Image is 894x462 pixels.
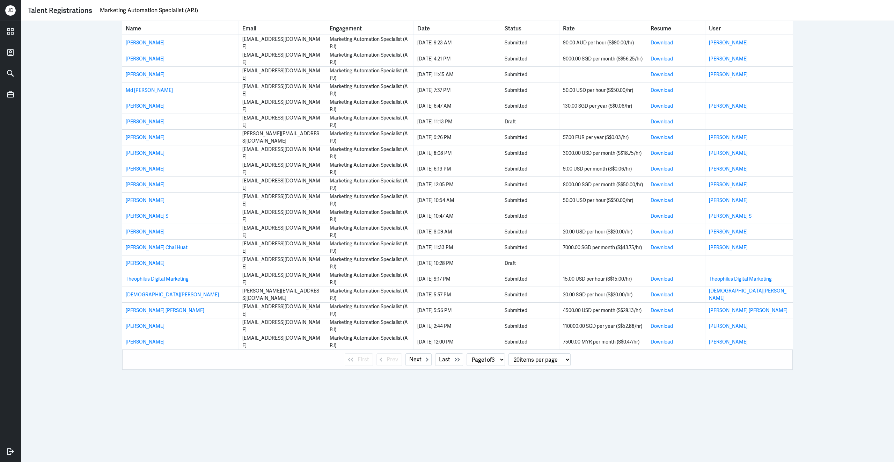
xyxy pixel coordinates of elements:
td: Engagement [326,208,413,224]
a: Download [651,118,673,125]
div: 20.00 SGD per hour (S$20.00/hr) [563,291,643,298]
td: User [705,287,793,302]
td: Status [501,240,559,255]
div: 7000.00 SGD per month (S$43.75/hr) [563,244,643,251]
td: Status [501,82,559,98]
td: Resume [647,271,705,287]
div: [DATE] 8:08 PM [417,150,497,157]
div: [DATE] 9:26 PM [417,134,497,141]
td: Date [414,98,501,114]
a: [PERSON_NAME] S [709,213,752,219]
div: 3000.00 USD per month (S$18.75/hr) [563,150,643,157]
a: [PERSON_NAME] [709,56,748,62]
td: Date [414,161,501,176]
td: Engagement [326,114,413,129]
div: Marketing Automation Specialist (APJ) [330,224,410,239]
td: Date [414,114,501,129]
a: Download [651,39,673,46]
div: [EMAIL_ADDRESS][DOMAIN_NAME] [242,51,322,66]
div: [EMAIL_ADDRESS][DOMAIN_NAME] [242,224,322,239]
td: Email [239,35,326,51]
td: Name [122,114,239,129]
td: Date [414,287,501,302]
td: Rate [559,145,647,161]
td: Name [122,98,239,114]
td: Date [414,240,501,255]
td: Name [122,35,239,51]
td: Status [501,208,559,224]
a: Theophilus Digital Marketing [709,276,772,282]
a: Md [PERSON_NAME] [126,87,173,93]
a: [PERSON_NAME] [126,339,164,345]
div: Marketing Automation Specialist (APJ) [330,36,410,50]
td: Date [414,193,501,208]
div: Submitted [505,71,556,78]
td: Resume [647,51,705,66]
div: Marketing Automation Specialist (APJ) [330,209,410,223]
td: Date [414,177,501,192]
a: Download [651,213,673,219]
td: Rate [559,240,647,255]
td: Engagement [326,82,413,98]
td: Date [414,145,501,161]
td: Email [239,98,326,114]
td: Status [501,303,559,318]
button: Last [435,353,463,366]
td: Date [414,35,501,51]
div: [DATE] 9:23 AM [417,39,497,46]
div: [EMAIL_ADDRESS][DOMAIN_NAME] [242,272,322,286]
div: 9.00 USD per month (S$0.06/hr) [563,165,643,173]
a: [DEMOGRAPHIC_DATA][PERSON_NAME] [709,288,786,301]
td: Rate [559,130,647,145]
td: Email [239,193,326,208]
td: Engagement [326,98,413,114]
td: Rate [559,98,647,114]
a: [PERSON_NAME] [126,39,164,46]
td: Email [239,161,326,176]
div: 15.00 USD per hour (S$15.00/hr) [563,275,643,283]
a: [PERSON_NAME] [709,244,748,251]
a: [PERSON_NAME] [PERSON_NAME] [709,307,787,313]
td: Rate [559,193,647,208]
th: Toggle SortBy [559,21,647,35]
td: Resume [647,82,705,98]
td: User [705,145,793,161]
th: Toggle SortBy [414,21,501,35]
td: Date [414,255,501,271]
td: Email [239,287,326,302]
a: [PERSON_NAME] [126,166,164,172]
td: Status [501,287,559,302]
td: Resume [647,224,705,239]
td: Engagement [326,177,413,192]
a: [PERSON_NAME] [709,39,748,46]
a: Theophilus Digital Marketing [126,276,189,282]
div: Draft [505,260,556,267]
td: Email [239,271,326,287]
td: Email [239,145,326,161]
a: [PERSON_NAME] [709,229,748,235]
td: Name [122,161,239,176]
div: 130.00 SGD per year (S$0.06/hr) [563,102,643,110]
td: Status [501,271,559,287]
td: User [705,271,793,287]
td: Resume [647,287,705,302]
td: Engagement [326,271,413,287]
div: J D [5,5,16,16]
div: [EMAIL_ADDRESS][DOMAIN_NAME] [242,209,322,223]
span: Next [409,355,422,364]
th: Toggle SortBy [326,21,413,35]
div: Marketing Automation Specialist (APJ) [330,272,410,286]
td: Rate [559,177,647,192]
td: Name [122,255,239,271]
td: Name [122,271,239,287]
a: Download [651,339,673,345]
td: Engagement [326,224,413,239]
a: [PERSON_NAME] [126,260,164,266]
a: [PERSON_NAME] [709,339,748,345]
td: Status [501,224,559,239]
td: Email [239,82,326,98]
td: Engagement [326,255,413,271]
td: Rate [559,35,647,51]
div: [DATE] 11:33 PM [417,244,497,251]
a: [PERSON_NAME] [126,71,164,78]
